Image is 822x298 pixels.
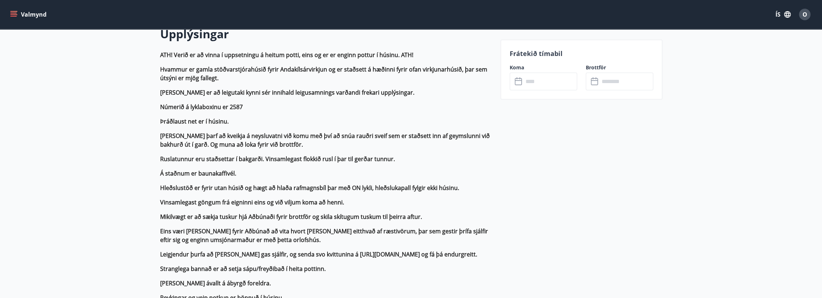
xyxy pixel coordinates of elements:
strong: Á staðnum er baunakaffivél. [160,169,236,177]
strong: Vinsamlegast göngum frá eigninni eins og við viljum koma að henni. [160,198,344,206]
button: menu [9,8,49,21]
strong: Hvammur er gamla stöðvarstjórahúsið fyrir Andakílsárvirkjun og er staðsett á hæðinni fyrir ofan v... [160,65,487,82]
strong: Mikilvægt er að sækja tuskur hjá Aðbúnaði fyrir brottför og skila skítugum tuskum til þeirra aftur. [160,213,422,221]
label: Brottför [586,64,653,71]
h2: Upplýsingar [160,26,492,42]
strong: Eins væri [PERSON_NAME] fyrir Aðbúnað að vita hvort [PERSON_NAME] eitthvað af ræstivörum, þar sem... [160,227,488,244]
strong: ATH! Verið er að vinna í uppsetningu á heitum potti, eins og er er enginn pottur í húsinu. ATH! [160,51,413,59]
strong: [PERSON_NAME] þarf að kveikja á neysluvatni við komu með því að snúa rauðri sveif sem er staðsett... [160,132,490,148]
strong: Hleðslustöð er fyrir utan húsið og hægt að hlaða rafmagnsbíl þar með ON lykli, hleðslukapall fylg... [160,184,459,192]
strong: Stranglega bannað er að setja sápu/freyðibað í heita pottinn. [160,265,326,273]
strong: [PERSON_NAME] ávallt á ábyrgð foreldra. [160,279,271,287]
strong: Þráðlaust net er í húsinu. [160,117,229,125]
strong: [PERSON_NAME] er að leigutaki kynni sér innihald leigusamnings varðandi frekari upplýsingar. [160,88,414,96]
span: O [803,10,807,18]
strong: Ruslatunnur eru staðsettar í bakgarði. Vinsamlegast flokkið rusl í þar til gerðar tunnur. [160,155,395,163]
p: Frátekið tímabil [510,49,653,58]
label: Koma [510,64,577,71]
button: O [796,6,813,23]
strong: Númerið á lyklaboxinu er 2587 [160,103,243,111]
strong: Leigjendur þurfa að [PERSON_NAME] gas sjálfir, og senda svo kvittunina á [URL][DOMAIN_NAME] og fá... [160,250,477,258]
button: ÍS [772,8,795,21]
